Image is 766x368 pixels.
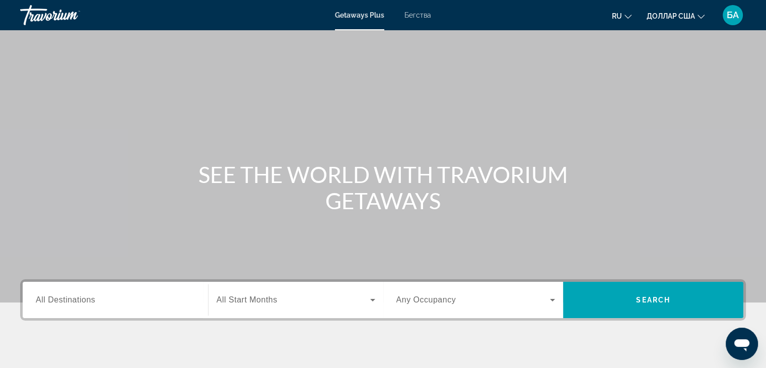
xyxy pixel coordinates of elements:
[396,295,456,304] span: Any Occupancy
[194,161,572,214] h1: SEE THE WORLD WITH TRAVORIUM GETAWAYS
[404,11,431,19] a: Бегства
[36,295,95,304] span: All Destinations
[720,5,746,26] button: Меню пользователя
[563,282,743,318] button: Search
[335,11,384,19] a: Getaways Plus
[647,12,695,20] font: доллар США
[612,12,622,20] font: ru
[20,2,121,28] a: Травориум
[612,9,632,23] button: Изменить язык
[217,295,277,304] span: All Start Months
[727,10,739,20] font: БА
[23,282,743,318] div: Виджет поиска
[636,296,670,304] span: Search
[647,9,705,23] button: Изменить валюту
[726,328,758,360] iframe: Кнопка запуска окна обмена сообщениями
